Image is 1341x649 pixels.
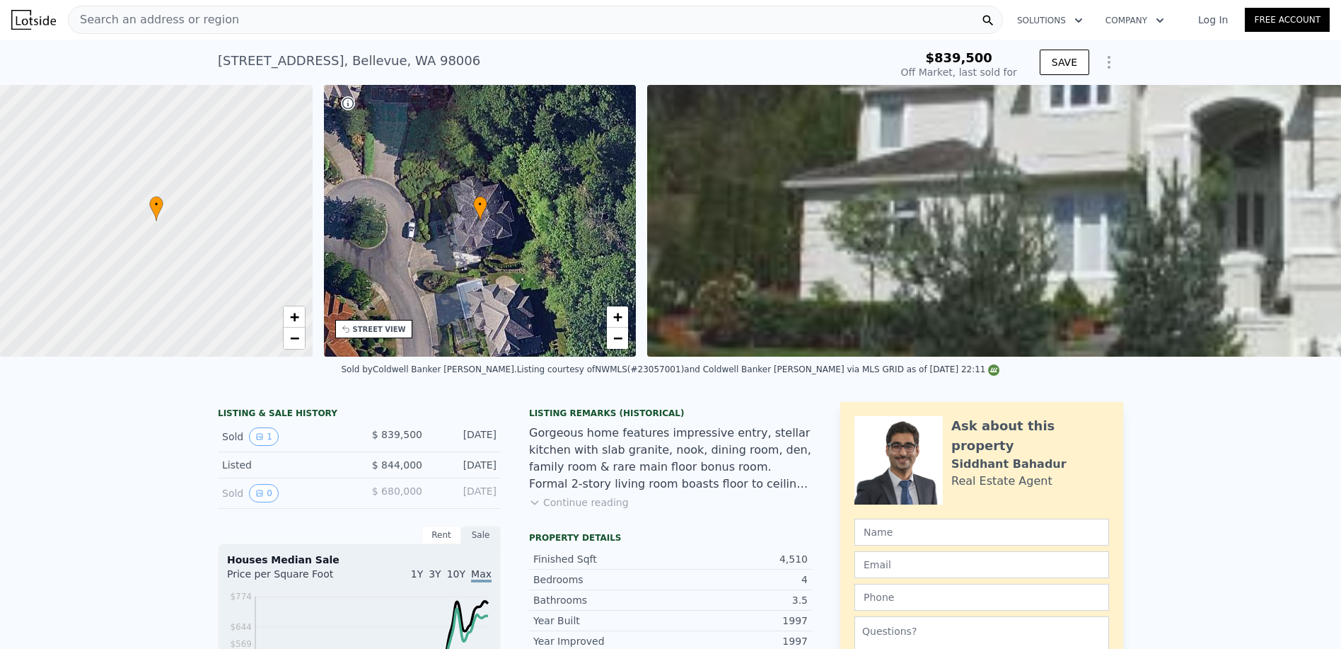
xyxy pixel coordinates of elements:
span: • [149,198,163,211]
div: Year Built [533,614,670,628]
div: Ask about this property [951,416,1109,456]
div: 4,510 [670,552,808,566]
span: + [289,308,298,326]
div: Sold by Coldwell Banker [PERSON_NAME] . [342,364,517,374]
div: Listing courtesy of NWMLS (#23057001) and Coldwell Banker [PERSON_NAME] via MLS GRID as of [DATE]... [517,364,1000,374]
input: Email [854,551,1109,578]
div: • [473,196,487,221]
div: [STREET_ADDRESS] , Bellevue , WA 98006 [218,51,480,71]
div: Price per Square Foot [227,567,359,590]
button: SAVE [1040,50,1089,75]
input: Name [854,519,1109,546]
a: Log In [1181,13,1245,27]
div: Bedrooms [533,573,670,587]
div: Sold [222,427,348,446]
img: Lotside [11,10,56,30]
span: 1Y [411,568,423,580]
div: Houses Median Sale [227,553,492,567]
div: Sold [222,484,348,502]
div: [DATE] [434,427,497,446]
button: View historical data [249,427,279,446]
button: Company [1094,8,1175,33]
span: $ 680,000 [372,486,422,497]
div: [DATE] [434,484,497,502]
span: 3Y [429,568,441,580]
span: $ 839,500 [372,429,422,440]
a: Zoom out [284,328,305,349]
a: Zoom out [607,328,628,349]
span: $ 844,000 [372,459,422,471]
div: • [149,196,163,221]
div: Listed [222,458,348,472]
button: Solutions [1006,8,1094,33]
span: Search an address or region [69,11,239,28]
div: 3.5 [670,593,808,607]
div: Finished Sqft [533,552,670,566]
div: Year Improved [533,634,670,648]
div: Siddhant Bahadur [951,456,1067,473]
div: 4 [670,573,808,587]
button: View historical data [249,484,279,502]
div: Property details [529,532,812,544]
button: Continue reading [529,495,629,510]
img: NWMLS Logo [988,364,999,376]
tspan: $774 [230,592,252,602]
tspan: $644 [230,622,252,632]
div: Sale [461,526,501,544]
input: Phone [854,584,1109,611]
div: [DATE] [434,458,497,472]
a: Zoom in [284,306,305,328]
div: 1997 [670,634,808,648]
div: LISTING & SALE HISTORY [218,408,501,422]
div: Off Market, last sold for [901,65,1017,79]
button: Show Options [1095,48,1123,76]
div: Listing Remarks (Historical) [529,408,812,419]
a: Zoom in [607,306,628,328]
tspan: $569 [230,639,252,649]
span: $839,500 [925,50,992,65]
div: Real Estate Agent [951,473,1052,490]
span: Max [471,568,492,582]
div: STREET VIEW [353,324,406,335]
div: Bathrooms [533,593,670,607]
span: + [613,308,622,326]
span: 10Y [447,568,465,580]
div: Rent [422,526,461,544]
span: − [613,329,622,347]
div: 1997 [670,614,808,628]
span: • [473,198,487,211]
a: Free Account [1245,8,1330,32]
div: Gorgeous home features impressive entry, stellar kitchen with slab granite, nook, dining room, de... [529,425,812,493]
span: − [289,329,298,347]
